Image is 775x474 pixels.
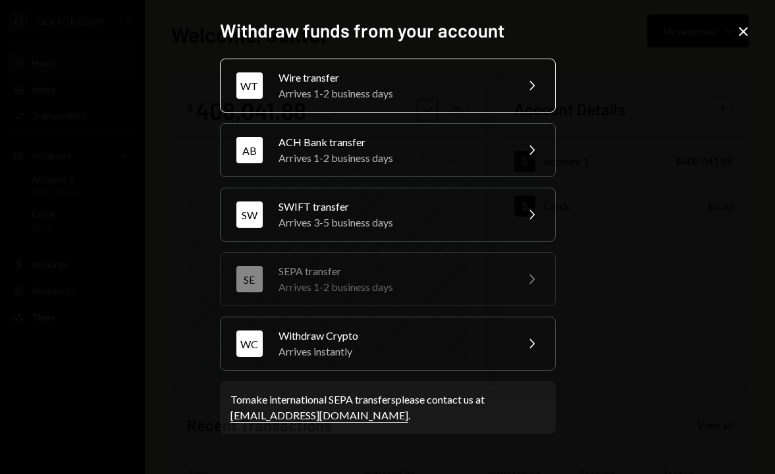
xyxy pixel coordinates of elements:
button: WTWire transferArrives 1-2 business days [220,59,556,113]
div: To make international SEPA transfers please contact us at . [230,392,545,423]
div: SWIFT transfer [279,199,508,215]
button: SWSWIFT transferArrives 3-5 business days [220,188,556,242]
button: WCWithdraw CryptoArrives instantly [220,317,556,371]
h2: Withdraw funds from your account [220,18,556,43]
div: ACH Bank transfer [279,134,508,150]
div: Arrives 1-2 business days [279,279,508,295]
div: Wire transfer [279,70,508,86]
div: Arrives 1-2 business days [279,150,508,166]
div: Arrives 3-5 business days [279,215,508,230]
div: SE [236,266,263,292]
div: SW [236,201,263,228]
div: Arrives 1-2 business days [279,86,508,101]
div: AB [236,137,263,163]
a: [EMAIL_ADDRESS][DOMAIN_NAME] [230,409,408,423]
button: ABACH Bank transferArrives 1-2 business days [220,123,556,177]
div: WC [236,330,263,357]
div: WT [236,72,263,99]
div: Arrives instantly [279,344,508,359]
div: SEPA transfer [279,263,508,279]
div: Withdraw Crypto [279,328,508,344]
button: SESEPA transferArrives 1-2 business days [220,252,556,306]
